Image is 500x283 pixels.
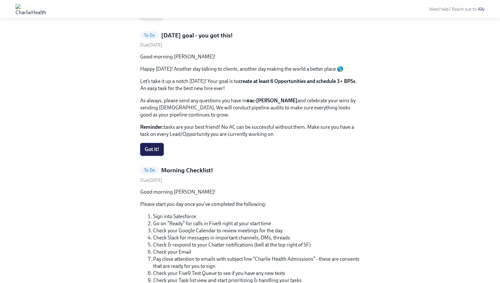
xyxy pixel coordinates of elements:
[161,31,233,40] h5: [DATE] goal - you got this!
[153,220,360,227] li: Go on “Ready” for calls in Five9 right at your start time
[140,42,162,48] span: Tuesday, October 7th 2025, 6:00 am
[153,213,360,220] li: Sign into Salesforce
[153,248,360,256] li: Check your Email
[145,146,159,153] span: Got it!
[153,270,360,277] li: Check your Five9 Text Queue to see if you have any new texts
[140,177,162,183] span: Due [DATE]
[161,166,213,175] h5: Morning Checklist!
[140,168,159,173] span: To Do
[140,143,164,156] button: Got it!
[140,53,360,60] p: Good morning [PERSON_NAME]!
[140,33,159,38] span: To Do
[140,66,360,73] p: Happy [DATE]! Another day talking to clients, another day making the world a better place 🌎
[153,241,360,248] li: Check & respond to your Chatter notifications (bell at the top right of SF)
[153,234,360,241] li: Check Slack for messages in important channels, DMs, threads
[429,6,484,12] span: Need help? Reach out to
[140,124,360,138] p: tasks are your best friend! No AC can be successful without them. Make sure you have a task on ev...
[153,256,360,270] li: Pay close attention to emails with subject line “Charlie Health Admissions” - these are consents ...
[140,31,360,48] a: To Do[DATE] goal - you got this!Due[DATE]
[140,188,360,196] p: Good morning [PERSON_NAME]!
[153,227,360,234] li: Check your Google Calendar to review meetings for the day
[140,201,360,208] p: Please start you day once you've completed the following:
[16,4,46,14] img: CharlieHealth
[140,78,360,92] p: Let’s take it up a notch [DATE]! Your goal is to . An easy task for the best new hire ever!
[478,6,484,12] a: Ally
[140,166,360,183] a: To DoMorning Checklist!Due[DATE]
[140,124,164,130] strong: Reminder:
[238,78,355,84] strong: create at least 6 Opportunities and schedule 3+ BPSs
[246,97,297,104] strong: #ac-[PERSON_NAME]
[140,97,360,118] p: As always, please send any questions you have in and celebrate your wins by sending [DEMOGRAPHIC_...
